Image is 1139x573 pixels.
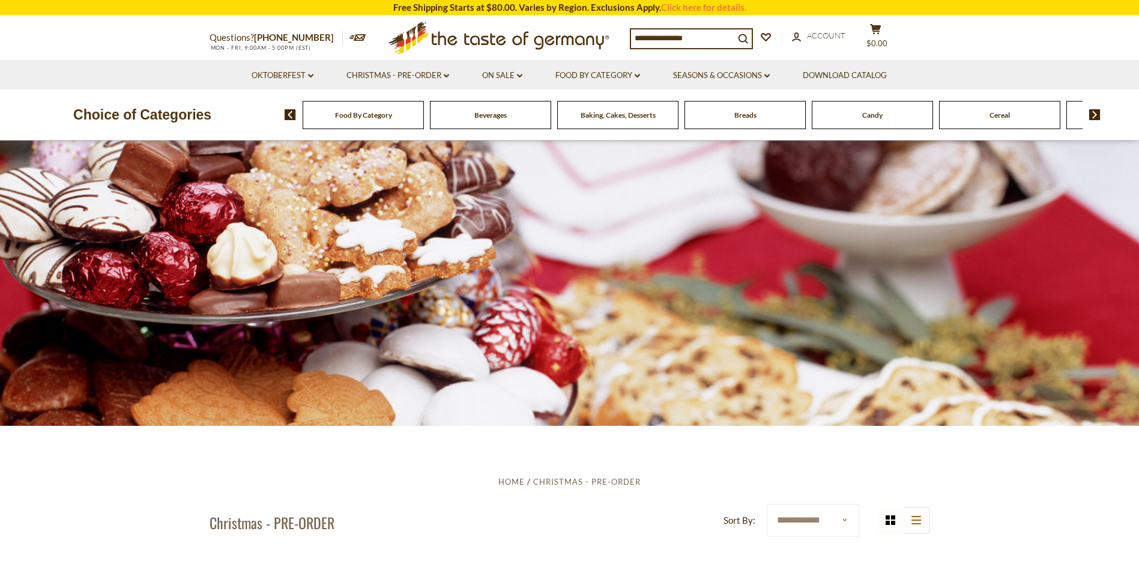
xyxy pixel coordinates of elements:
[474,111,507,120] a: Beverages
[555,69,640,82] a: Food By Category
[1089,109,1101,120] img: next arrow
[858,23,894,53] button: $0.00
[210,44,312,51] span: MON - FRI, 9:00AM - 5:00PM (EST)
[533,477,641,487] a: Christmas - PRE-ORDER
[734,111,757,120] a: Breads
[482,69,522,82] a: On Sale
[254,32,334,43] a: [PHONE_NUMBER]
[210,514,334,532] h1: Christmas - PRE-ORDER
[581,111,656,120] a: Baking, Cakes, Desserts
[807,31,845,40] span: Account
[210,30,343,46] p: Questions?
[792,29,845,43] a: Account
[724,513,755,528] label: Sort By:
[673,69,770,82] a: Seasons & Occasions
[346,69,449,82] a: Christmas - PRE-ORDER
[498,477,525,487] a: Home
[989,111,1010,120] a: Cereal
[866,38,887,48] span: $0.00
[335,111,392,120] a: Food By Category
[661,2,746,13] a: Click here for details.
[803,69,887,82] a: Download Catalog
[862,111,883,120] a: Candy
[252,69,313,82] a: Oktoberfest
[285,109,296,120] img: previous arrow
